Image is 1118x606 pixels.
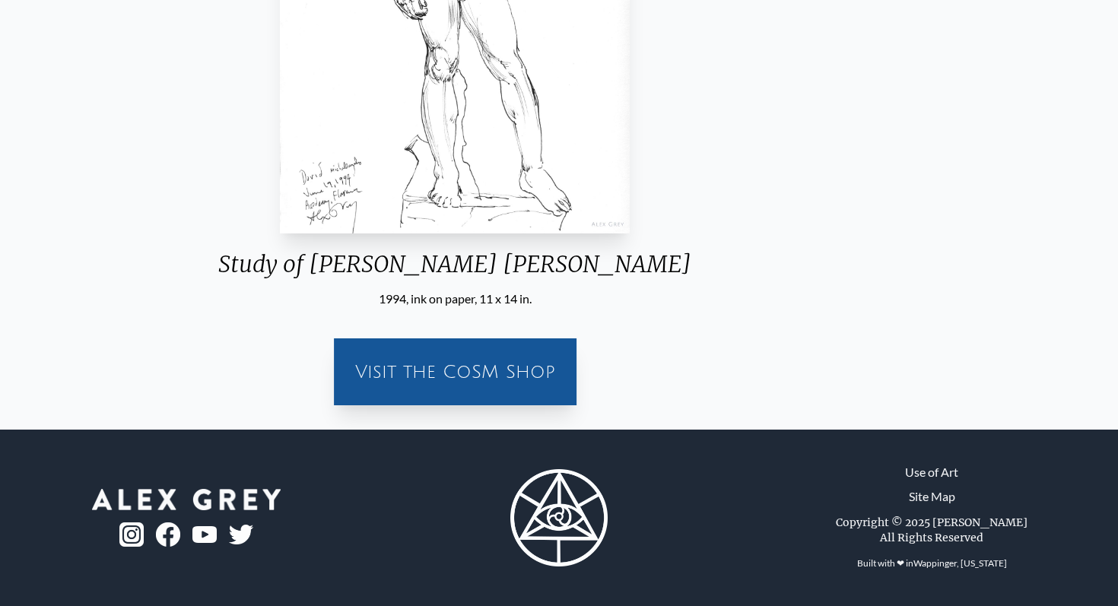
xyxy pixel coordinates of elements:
[880,530,983,545] div: All Rights Reserved
[192,526,217,544] img: youtube-logo.png
[206,290,704,308] div: 1994, ink on paper, 11 x 14 in.
[156,522,180,547] img: fb-logo.png
[851,551,1013,576] div: Built with ❤ in
[836,515,1027,530] div: Copyright © 2025 [PERSON_NAME]
[343,347,567,396] a: Visit the CoSM Shop
[206,250,704,290] div: Study of [PERSON_NAME] [PERSON_NAME]
[905,463,958,481] a: Use of Art
[229,525,253,544] img: twitter-logo.png
[913,557,1007,569] a: Wappinger, [US_STATE]
[119,522,144,547] img: ig-logo.png
[909,487,955,506] a: Site Map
